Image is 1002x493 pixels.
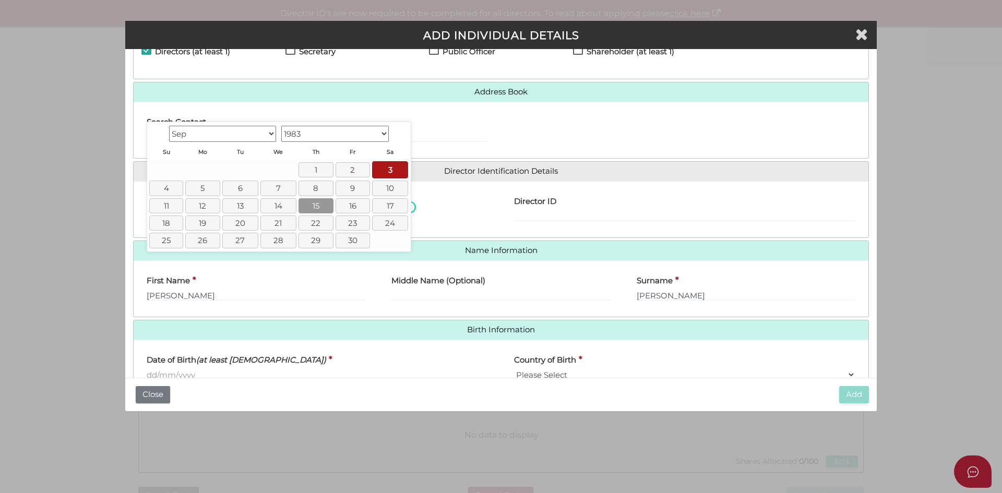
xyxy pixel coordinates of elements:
a: 25 [149,233,183,248]
a: 22 [299,215,333,231]
a: Birth Information [141,326,861,334]
button: Open asap [954,455,992,488]
a: 21 [260,215,296,231]
a: 8 [299,181,333,196]
a: 19 [185,215,220,231]
a: Director Identification Details [141,167,861,176]
a: Next [391,124,408,141]
a: 30 [336,233,371,248]
a: Prev [149,124,166,141]
a: 15 [299,198,333,213]
a: 17 [372,198,408,213]
input: dd/mm/yyyy [147,369,488,380]
a: 13 [222,198,258,213]
a: 4 [149,181,183,196]
select: v [514,369,855,380]
span: Saturday [387,149,393,155]
span: Monday [198,149,207,155]
a: 28 [260,233,296,248]
a: 27 [222,233,258,248]
span: Sunday [163,149,170,155]
a: 1 [299,162,333,177]
a: 3 [372,161,408,178]
a: 18 [149,215,183,231]
a: 29 [299,233,333,248]
a: 26 [185,233,220,248]
a: 9 [336,181,371,196]
h4: Director ID [514,197,556,206]
a: 5 [185,181,220,196]
button: Add [839,386,869,403]
h4: Surname [637,276,673,285]
a: 16 [336,198,371,213]
span: Tuesday [237,149,244,155]
i: (at least [DEMOGRAPHIC_DATA]) [196,355,326,365]
a: 14 [260,198,296,213]
a: Name Information [141,246,861,255]
a: 20 [222,215,258,231]
a: 7 [260,181,296,196]
a: 10 [372,181,408,196]
h4: Date of Birth [147,356,326,365]
h4: Country of Birth [514,356,576,365]
button: Close [136,386,170,403]
a: 23 [336,215,371,231]
span: Thursday [313,149,319,155]
a: 11 [149,198,183,213]
a: 12 [185,198,220,213]
h4: First Name [147,276,190,285]
span: Wednesday [273,149,283,155]
a: 24 [372,215,408,231]
h4: Middle Name (Optional) [391,276,485,285]
a: 2 [336,162,371,177]
span: Friday [350,149,355,155]
a: 6 [222,181,258,196]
